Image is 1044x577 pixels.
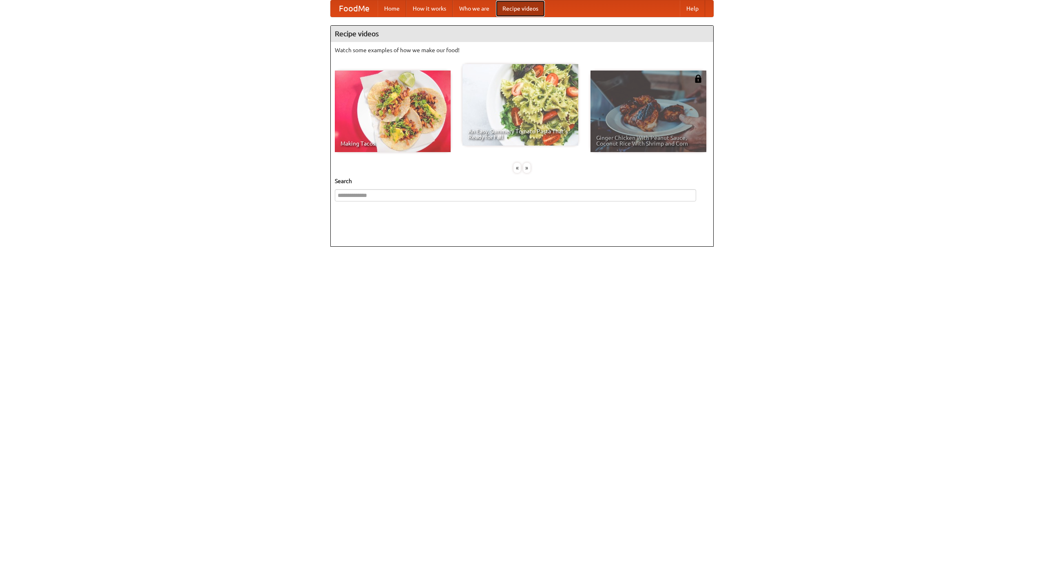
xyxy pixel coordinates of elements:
a: Home [378,0,406,17]
span: An Easy, Summery Tomato Pasta That's Ready for Fall [468,128,573,140]
a: Who we are [453,0,496,17]
a: How it works [406,0,453,17]
div: « [513,163,521,173]
span: Making Tacos [341,141,445,146]
a: An Easy, Summery Tomato Pasta That's Ready for Fall [462,64,578,146]
h5: Search [335,177,709,185]
a: Making Tacos [335,71,451,152]
div: » [523,163,531,173]
h4: Recipe videos [331,26,713,42]
p: Watch some examples of how we make our food! [335,46,709,54]
a: FoodMe [331,0,378,17]
img: 483408.png [694,75,702,83]
a: Help [680,0,705,17]
a: Recipe videos [496,0,545,17]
